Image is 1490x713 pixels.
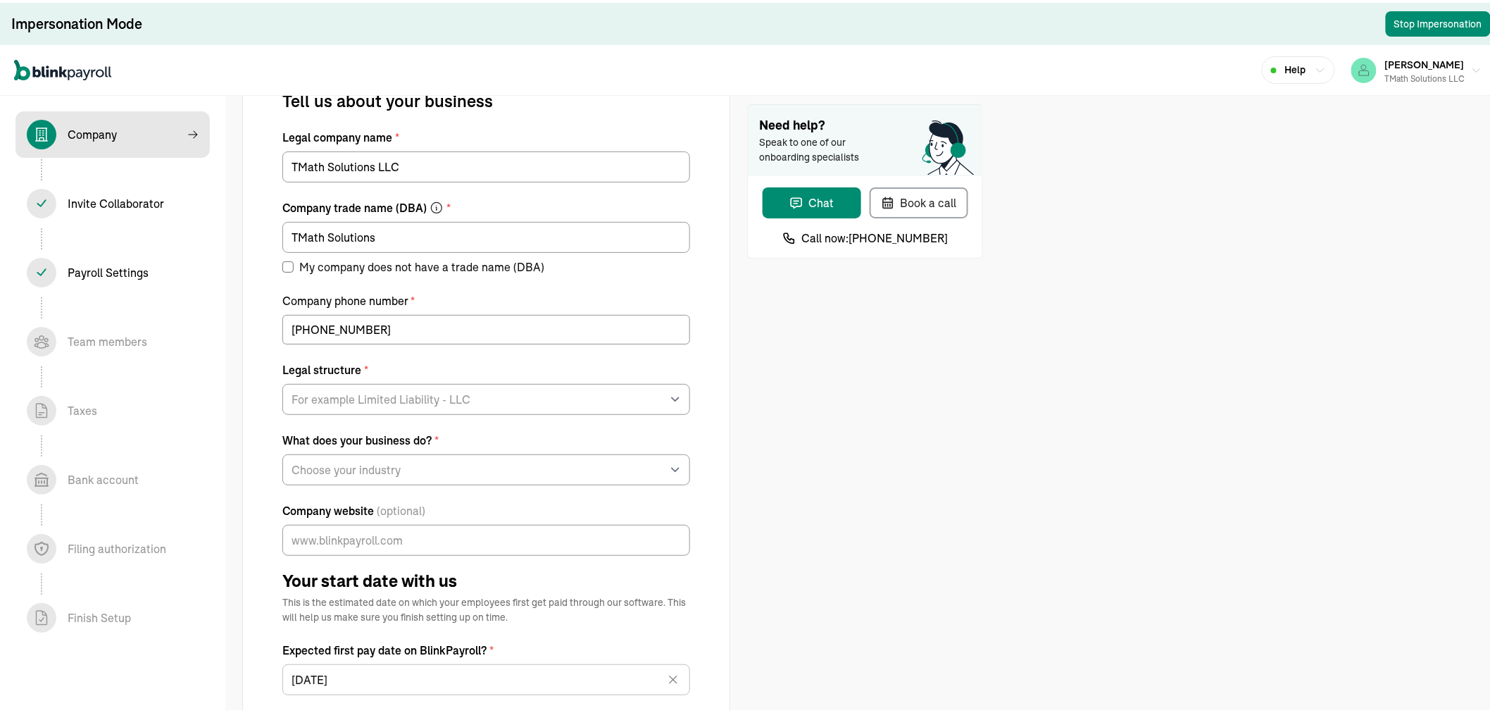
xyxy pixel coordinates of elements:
[15,247,210,293] span: Payroll Settings
[68,469,139,485] div: Bank account
[282,291,411,305] span: Company phone number
[68,538,166,554] div: Filing authorization
[282,359,690,376] label: Legal structure
[282,312,690,342] input: ( _ _ _ ) _ _ _ - _ _ _ _
[759,113,971,132] span: Need help?
[68,123,117,140] div: Company
[377,500,425,516] span: (optional)
[15,178,210,224] span: Invite Collaborator
[282,149,690,180] input: Legal company name
[1385,70,1465,82] div: TMath Solutions LLC
[1385,56,1465,68] span: [PERSON_NAME]
[1285,60,1306,75] span: Help
[15,523,210,569] span: Filing authorization
[282,570,690,587] h1: Your start date with us
[789,192,834,209] div: Chat
[763,185,861,216] button: Chat
[282,259,294,270] input: My company does not have a trade name (DBA)
[1262,54,1335,81] button: Help
[68,399,97,416] div: Taxes
[282,639,690,656] label: Expected first pay date on BlinkPayroll?
[15,316,210,362] span: Team members
[15,592,210,638] span: Finish Setup
[68,192,164,209] div: Invite Collaborator
[802,227,949,244] span: Call now: [PHONE_NUMBER]
[282,500,690,516] label: Company website
[68,607,131,624] div: Finish Setup
[11,11,142,31] div: Impersonation Mode
[881,192,957,209] div: Book a call
[282,593,690,622] p: This is the estimated date on which your employees first get paid through our software. This will...
[870,185,968,216] button: Book a call
[68,261,149,278] div: Payroll Settings
[68,330,147,347] div: Team members
[282,429,690,446] label: What does your business do?
[282,219,690,250] input: Company trade name (DBA)
[15,454,210,500] span: Bank account
[282,256,544,273] label: My company does not have a trade name (DBA)
[282,522,690,553] input: Company website
[15,385,210,431] span: Taxes
[1346,50,1488,85] button: [PERSON_NAME]TMath Solutions LLC
[14,47,111,88] nav: Global
[282,87,493,109] span: Tell us about your business
[759,132,879,162] span: Speak to one of our onboarding specialists
[15,108,210,155] span: Company
[282,197,690,213] label: Company trade name (DBA)
[282,662,690,693] input: mm/dd/yyyy
[282,126,690,143] label: Legal company name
